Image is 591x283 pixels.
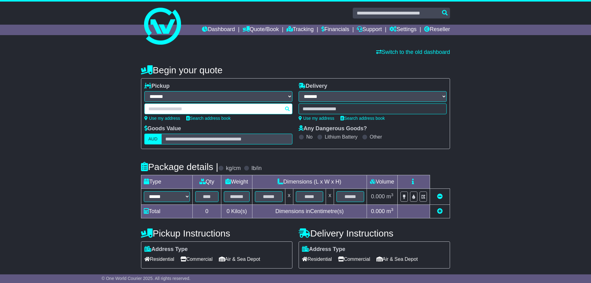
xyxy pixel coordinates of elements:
span: Air & Sea Depot [376,254,418,264]
a: Search address book [340,116,385,121]
a: Use my address [144,116,180,121]
a: Tracking [287,25,314,35]
td: Qty [193,175,221,189]
label: kg/cm [226,165,241,172]
a: Support [357,25,382,35]
td: x [326,189,334,205]
td: Dimensions in Centimetre(s) [252,205,367,218]
label: lb/in [251,165,262,172]
td: Kilo(s) [221,205,252,218]
td: 0 [193,205,221,218]
span: Air & Sea Depot [219,254,260,264]
span: Commercial [338,254,370,264]
td: Weight [221,175,252,189]
h4: Package details | [141,162,218,172]
a: Search address book [186,116,231,121]
label: Any Dangerous Goods? [299,125,367,132]
span: 0 [227,208,230,214]
label: Address Type [302,246,345,253]
sup: 3 [391,192,393,197]
span: m [386,208,393,214]
span: © One World Courier 2025. All rights reserved. [102,276,191,281]
a: Remove this item [437,193,443,200]
h4: Delivery Instructions [299,228,450,238]
span: 0.000 [371,208,385,214]
a: Financials [321,25,349,35]
span: Residential [144,254,174,264]
a: Dashboard [202,25,235,35]
h4: Begin your quote [141,65,450,75]
td: Volume [367,175,397,189]
typeahead: Please provide city [144,103,292,114]
sup: 3 [391,207,393,212]
a: Settings [389,25,416,35]
span: Commercial [180,254,212,264]
h4: Pickup Instructions [141,228,292,238]
td: x [285,189,293,205]
span: 0.000 [371,193,385,200]
label: Goods Value [144,125,181,132]
span: Residential [302,254,332,264]
td: Total [141,205,193,218]
a: Quote/Book [243,25,279,35]
a: Switch to the old dashboard [376,49,450,55]
label: Lithium Battery [325,134,358,140]
label: AUD [144,134,162,144]
a: Add new item [437,208,443,214]
a: Reseller [424,25,450,35]
a: Use my address [299,116,334,121]
label: Other [370,134,382,140]
label: No [306,134,312,140]
label: Address Type [144,246,188,253]
span: m [386,193,393,200]
label: Delivery [299,83,327,90]
td: Dimensions (L x W x H) [252,175,367,189]
label: Pickup [144,83,170,90]
td: Type [141,175,193,189]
